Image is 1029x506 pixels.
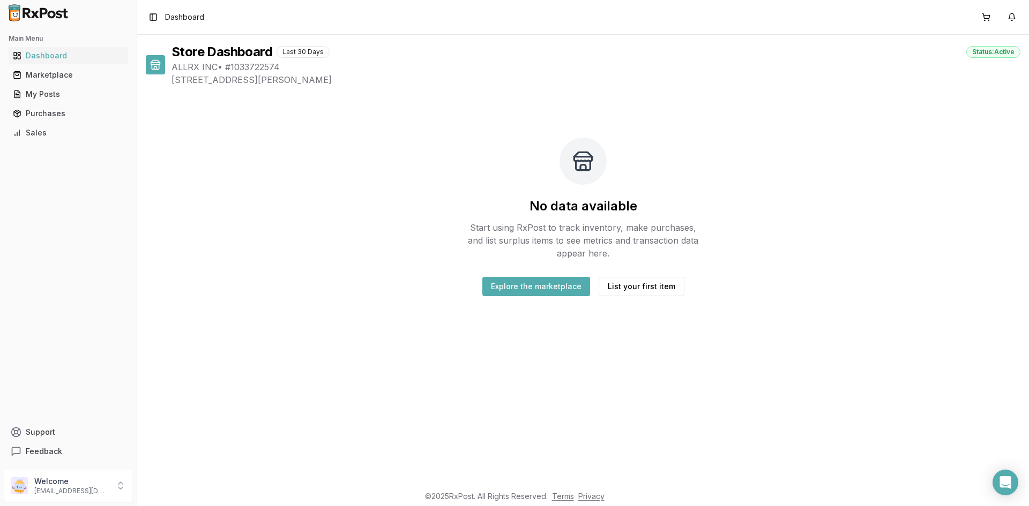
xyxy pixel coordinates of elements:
button: Support [4,422,132,442]
a: Privacy [578,492,605,501]
button: My Posts [4,86,132,103]
span: Feedback [26,446,62,457]
h2: Main Menu [9,34,128,43]
a: Marketplace [9,65,128,85]
div: Last 30 Days [277,46,330,58]
a: Sales [9,123,128,142]
div: Status: Active [966,46,1020,58]
span: [STREET_ADDRESS][PERSON_NAME] [171,73,1020,86]
p: Start using RxPost to track inventory, make purchases, and list surplus items to see metrics and ... [463,221,703,260]
div: Purchases [13,108,124,119]
div: Dashboard [13,50,124,61]
div: My Posts [13,89,124,100]
nav: breadcrumb [165,12,204,22]
img: RxPost Logo [4,4,73,21]
img: User avatar [11,477,28,494]
button: List your first item [599,277,684,296]
span: ALLRX INC • # 1033722574 [171,61,1020,73]
button: Sales [4,124,132,141]
h1: Store Dashboard [171,43,272,61]
h2: No data available [530,198,637,215]
div: Sales [13,127,124,138]
div: Marketplace [13,70,124,80]
a: My Posts [9,85,128,104]
p: Welcome [34,476,109,487]
p: [EMAIL_ADDRESS][DOMAIN_NAME] [34,487,109,495]
a: Terms [552,492,574,501]
div: Open Intercom Messenger [993,470,1018,495]
a: Purchases [9,104,128,123]
button: Feedback [4,442,132,461]
button: Marketplace [4,66,132,84]
button: Dashboard [4,47,132,64]
a: Dashboard [9,46,128,65]
button: Purchases [4,105,132,122]
span: Dashboard [165,12,204,22]
button: Explore the marketplace [482,277,590,296]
